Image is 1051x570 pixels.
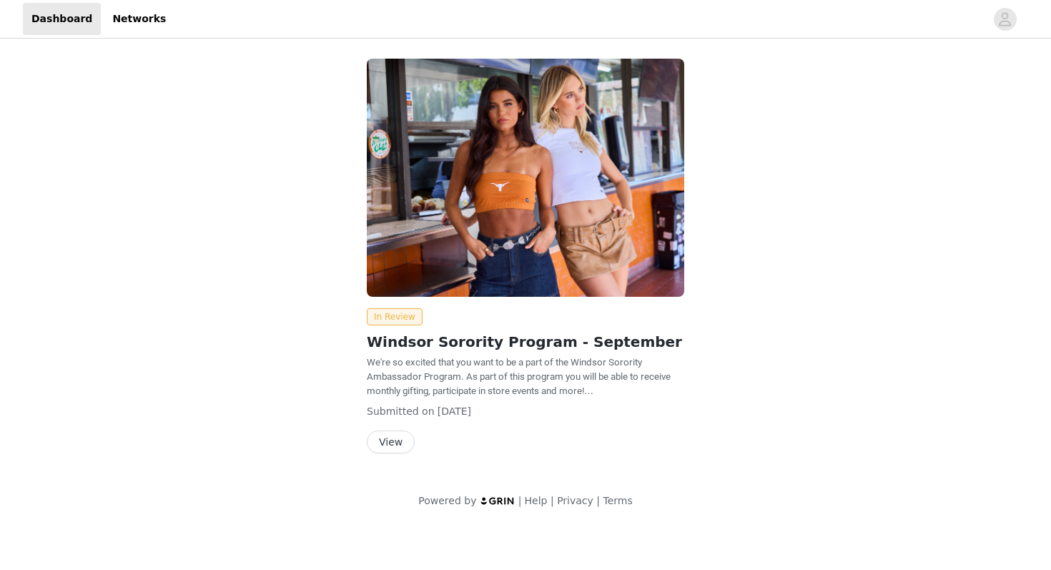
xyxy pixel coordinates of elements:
a: Networks [104,3,174,35]
span: [DATE] [438,406,471,417]
a: Dashboard [23,3,101,35]
span: Submitted on [367,406,435,417]
span: | [518,495,522,506]
span: | [596,495,600,506]
button: View [367,431,415,453]
img: Windsor [367,59,684,297]
img: logo [480,496,515,506]
a: Privacy [557,495,593,506]
a: View [367,437,415,448]
span: | [551,495,554,506]
span: We're so excited that you want to be a part of the Windsor Sorority Ambassador Program. As part o... [367,357,671,396]
h2: Windsor Sorority Program - September [367,331,684,353]
span: In Review [367,308,423,325]
a: Help [525,495,548,506]
a: Terms [603,495,632,506]
span: Powered by [418,495,476,506]
div: avatar [998,8,1012,31]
